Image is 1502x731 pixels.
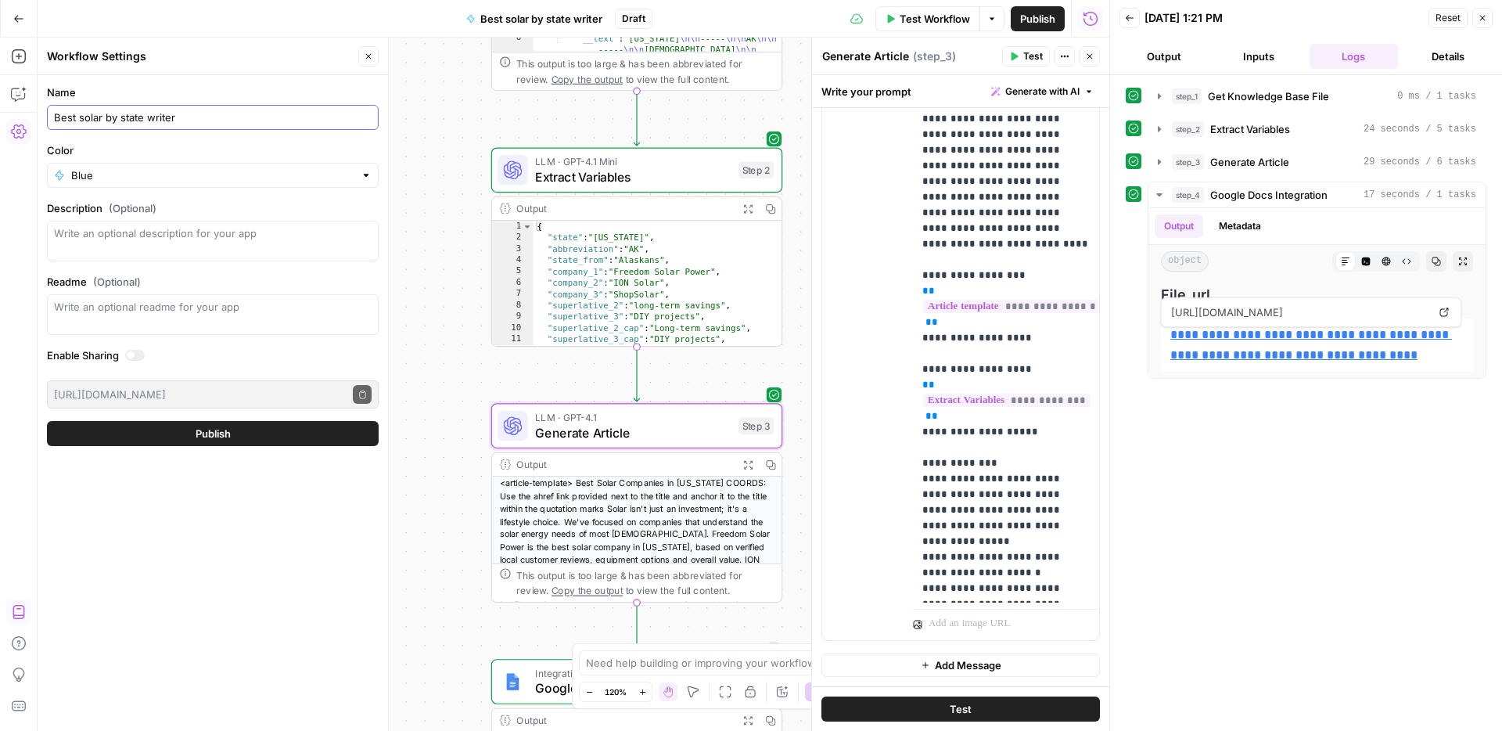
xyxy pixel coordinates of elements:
[1172,121,1204,137] span: step_2
[1436,11,1461,25] span: Reset
[492,243,534,254] div: 3
[1172,154,1204,170] span: step_3
[93,274,141,290] span: (Optional)
[1210,121,1290,137] span: Extract Variables
[47,347,379,363] label: Enable Sharing
[492,232,534,243] div: 2
[71,167,354,183] input: Blue
[1364,188,1476,202] span: 17 seconds / 1 tasks
[516,568,774,598] div: This output is too large & has been abbreviated for review. to view the full content.
[457,6,612,31] button: Best solar by state writer
[491,403,783,603] div: LLM · GPT-4.1Generate ArticleStep 3Output<article-template> Best Solar Companies in [US_STATE] CO...
[492,266,534,277] div: 5
[552,74,623,85] span: Copy the output
[492,289,534,300] div: 7
[738,161,774,178] div: Step 2
[1209,214,1270,238] button: Metadata
[1428,8,1468,28] button: Reset
[622,12,645,26] span: Draft
[492,221,534,232] div: 1
[1023,49,1043,63] span: Test
[492,254,534,265] div: 4
[47,49,354,64] div: Workflow Settings
[196,426,231,441] span: Publish
[1148,182,1486,207] button: 17 seconds / 1 tasks
[1210,154,1289,170] span: Generate Article
[822,49,909,64] textarea: Generate Article
[492,322,534,333] div: 10
[516,56,774,86] div: This output is too large & has been abbreviated for review. to view the full content.
[535,423,731,442] span: Generate Article
[47,85,379,100] label: Name
[738,417,774,434] div: Step 3
[1214,44,1303,69] button: Inputs
[821,654,1100,677] button: Add Message
[1364,122,1476,136] span: 24 seconds / 5 tasks
[1002,46,1050,67] button: Test
[535,167,731,186] span: Extract Variables
[492,311,534,322] div: 9
[1011,6,1065,31] button: Publish
[109,200,156,216] span: (Optional)
[1404,44,1493,69] button: Details
[535,679,730,697] span: Google Docs Integration
[1210,187,1328,203] span: Google Docs Integration
[535,154,731,169] span: LLM · GPT-4.1 Mini
[935,657,1001,673] span: Add Message
[1168,298,1431,326] span: [URL][DOMAIN_NAME]
[516,201,731,216] div: Output
[1148,117,1486,142] button: 24 seconds / 5 tasks
[950,701,972,717] span: Test
[522,221,532,232] span: Toggle code folding, rows 1 through 33
[634,347,639,402] g: Edge from step_2 to step_3
[492,333,534,344] div: 11
[1172,187,1204,203] span: step_4
[54,110,372,125] input: Untitled
[634,603,639,657] g: Edge from step_3 to step_4
[47,421,379,446] button: Publish
[516,713,731,728] div: Output
[47,274,379,290] label: Readme
[480,11,602,27] span: Best solar by state writer
[605,686,627,698] span: 120%
[47,142,379,158] label: Color
[1161,284,1473,306] span: File_url
[1364,155,1476,169] span: 29 seconds / 6 tasks
[503,672,522,691] img: Instagram%20post%20-%201%201.png
[491,147,783,347] div: LLM · GPT-4.1 MiniExtract VariablesStep 2Output{ "state":"[US_STATE]", "abbreviation":"AK", "stat...
[1208,88,1329,104] span: Get Knowledge Base File
[1148,149,1486,175] button: 29 seconds / 6 tasks
[1172,88,1202,104] span: step_1
[1148,84,1486,109] button: 0 ms / 1 tasks
[1310,44,1398,69] button: Logs
[1020,11,1055,27] span: Publish
[822,74,900,640] div: user
[552,585,623,596] span: Copy the output
[492,300,534,311] div: 8
[634,91,639,146] g: Edge from step_1 to step_2
[913,49,956,64] span: ( step_3 )
[535,410,731,425] span: LLM · GPT-4.1
[1155,214,1203,238] button: Output
[1119,44,1208,69] button: Output
[821,697,1100,722] button: Test
[812,75,1109,107] div: Write your prompt
[875,6,979,31] button: Test Workflow
[1148,208,1486,378] div: 17 seconds / 1 tasks
[1161,251,1209,272] span: object
[535,666,730,681] span: Integration
[492,345,534,435] div: 12
[985,81,1100,102] button: Generate with AI
[516,457,731,472] div: Output
[492,277,534,288] div: 6
[1397,89,1476,103] span: 0 ms / 1 tasks
[47,200,379,216] label: Description
[1005,85,1080,99] span: Generate with AI
[900,11,970,27] span: Test Workflow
